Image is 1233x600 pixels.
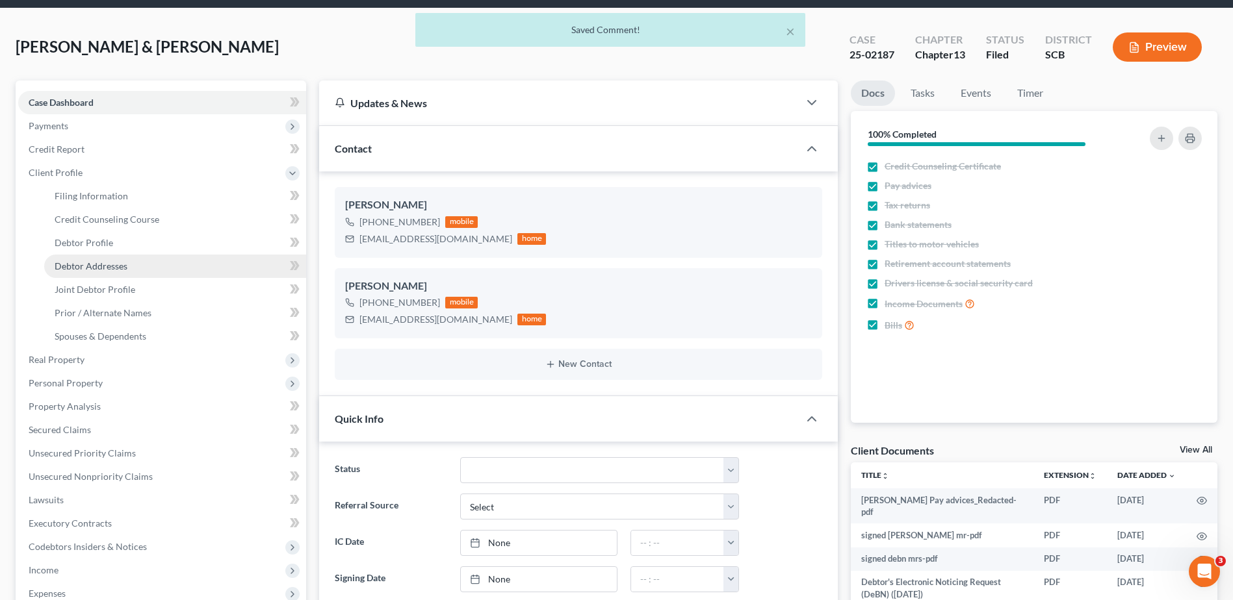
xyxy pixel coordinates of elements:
[29,167,83,178] span: Client Profile
[18,442,306,465] a: Unsecured Priority Claims
[885,297,963,310] span: Income Documents
[55,237,113,248] span: Debtor Profile
[359,296,440,309] div: [PHONE_NUMBER]
[55,260,127,271] span: Debtor Addresses
[1044,470,1097,480] a: Extensionunfold_more
[55,214,159,225] span: Credit Counseling Course
[517,314,546,325] div: home
[44,255,306,278] a: Debtor Addresses
[954,48,965,60] span: 13
[29,144,84,155] span: Credit Report
[885,319,902,332] span: Bills
[850,47,894,62] div: 25-02187
[851,488,1033,524] td: [PERSON_NAME] Pay advices_Redacted-pdf
[18,138,306,161] a: Credit Report
[445,297,478,308] div: mobile
[786,23,795,39] button: ×
[885,218,952,231] span: Bank statements
[900,81,945,106] a: Tasks
[29,564,58,575] span: Income
[885,179,931,192] span: Pay advices
[345,359,812,369] button: New Contact
[335,142,372,155] span: Contact
[631,531,724,555] input: -- : --
[1189,556,1220,587] iframe: Intercom live chat
[29,588,66,599] span: Expenses
[1033,488,1107,524] td: PDF
[359,313,512,326] div: [EMAIL_ADDRESS][DOMAIN_NAME]
[359,232,512,245] div: [EMAIL_ADDRESS][DOMAIN_NAME]
[1089,472,1097,480] i: unfold_more
[44,208,306,231] a: Credit Counseling Course
[55,307,151,318] span: Prior / Alternate Names
[861,470,889,480] a: Titleunfold_more
[328,566,453,592] label: Signing Date
[461,531,617,555] a: None
[885,199,930,212] span: Tax returns
[881,472,889,480] i: unfold_more
[1107,547,1186,571] td: [DATE]
[29,471,153,482] span: Unsecured Nonpriority Claims
[345,279,812,294] div: [PERSON_NAME]
[950,81,1002,106] a: Events
[1033,523,1107,547] td: PDF
[29,447,136,458] span: Unsecured Priority Claims
[29,97,94,108] span: Case Dashboard
[851,547,1033,571] td: signed debn mrs-pdf
[885,238,979,251] span: Titles to motor vehicles
[328,494,453,519] label: Referral Source
[29,518,112,529] span: Executory Contracts
[29,401,101,412] span: Property Analysis
[18,395,306,418] a: Property Analysis
[851,81,895,106] a: Docs
[18,418,306,442] a: Secured Claims
[55,284,135,295] span: Joint Debtor Profile
[885,257,1011,270] span: Retirement account statements
[461,567,617,592] a: None
[29,424,91,435] span: Secured Claims
[335,412,383,425] span: Quick Info
[18,91,306,114] a: Case Dashboard
[851,444,934,457] div: Client Documents
[18,512,306,535] a: Executory Contracts
[631,567,724,592] input: -- : --
[328,457,453,483] label: Status
[885,277,1033,290] span: Drivers license & social security card
[345,197,812,213] div: [PERSON_NAME]
[359,216,440,229] div: [PHONE_NUMBER]
[517,233,546,245] div: home
[986,47,1024,62] div: Filed
[44,278,306,301] a: Joint Debtor Profile
[868,129,937,140] strong: 100% Completed
[1117,470,1176,480] a: Date Added expand_more
[29,120,68,131] span: Payments
[44,184,306,208] a: Filing Information
[29,494,64,505] span: Lawsuits
[44,231,306,255] a: Debtor Profile
[885,160,1001,173] span: Credit Counseling Certificate
[851,523,1033,547] td: signed [PERSON_NAME] mr-pdf
[1007,81,1054,106] a: Timer
[1045,47,1092,62] div: SCB
[29,541,147,552] span: Codebtors Insiders & Notices
[328,530,453,556] label: IC Date
[445,216,478,228] div: mobile
[1107,488,1186,524] td: [DATE]
[55,190,128,201] span: Filing Information
[18,488,306,512] a: Lawsuits
[1180,445,1212,455] a: View All
[1168,472,1176,480] i: expand_more
[55,331,146,342] span: Spouses & Dependents
[1215,556,1226,566] span: 3
[1033,547,1107,571] td: PDF
[29,377,103,388] span: Personal Property
[915,47,965,62] div: Chapter
[29,354,84,365] span: Real Property
[18,465,306,488] a: Unsecured Nonpriority Claims
[1107,523,1186,547] td: [DATE]
[335,96,783,110] div: Updates & News
[44,325,306,348] a: Spouses & Dependents
[44,301,306,325] a: Prior / Alternate Names
[426,23,795,36] div: Saved Comment!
